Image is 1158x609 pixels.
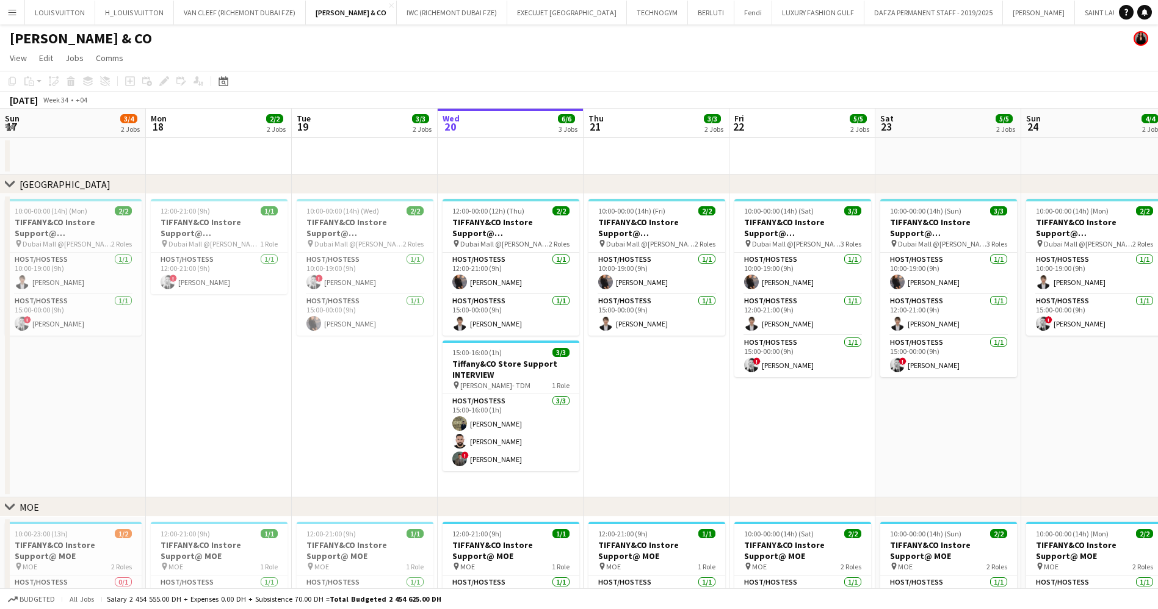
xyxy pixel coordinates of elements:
[734,539,871,561] h3: TIFFANY&CO Instore Support@ MOE
[330,594,441,604] span: Total Budgeted 2 454 625.00 DH
[443,217,579,239] h3: TIFFANY&CO Instore Support@ [GEOGRAPHIC_DATA]
[406,562,424,571] span: 1 Role
[627,1,688,24] button: TECHNOGYM
[1045,316,1052,323] span: !
[297,113,311,124] span: Tue
[5,113,20,124] span: Sun
[407,206,424,215] span: 2/2
[95,1,174,24] button: H_LOUIS VUITTON
[587,120,604,134] span: 21
[5,50,32,66] a: View
[297,294,433,336] app-card-role: Host/Hostess1/115:00-00:00 (9h)[PERSON_NAME]
[5,539,142,561] h3: TIFFANY&CO Instore Support@ MOE
[168,562,183,571] span: MOE
[898,239,986,248] span: Dubai Mall @[PERSON_NAME]
[174,1,306,24] button: VAN CLEEF (RICHEMONT DUBAI FZE)
[734,199,871,377] app-job-card: 10:00-00:00 (14h) (Sat)3/3TIFFANY&CO Instore Support@ [GEOGRAPHIC_DATA] Dubai Mall @[PERSON_NAME]...
[297,199,433,336] div: 10:00-00:00 (14h) (Wed)2/2TIFFANY&CO Instore Support@ [GEOGRAPHIC_DATA] Dubai Mall @[PERSON_NAME]...
[91,50,128,66] a: Comms
[698,529,715,538] span: 1/1
[1134,31,1148,46] app-user-avatar: Maria Fernandes
[15,529,68,538] span: 10:00-23:00 (13h)
[306,1,397,24] button: [PERSON_NAME] & CO
[878,120,894,134] span: 23
[120,114,137,123] span: 3/4
[588,199,725,336] app-job-card: 10:00-00:00 (14h) (Fri)2/2TIFFANY&CO Instore Support@ [GEOGRAPHIC_DATA] Dubai Mall @[PERSON_NAME]...
[5,294,142,336] app-card-role: Host/Hostess1/115:00-00:00 (9h)![PERSON_NAME]
[15,206,87,215] span: 10:00-00:00 (14h) (Mon)
[990,529,1007,538] span: 2/2
[443,341,579,471] div: 15:00-16:00 (1h)3/3Tiffany&CO Store Support INTERVIEW [PERSON_NAME]- TDM1 RoleHost/Hostess3/315:0...
[407,529,424,538] span: 1/1
[606,239,695,248] span: Dubai Mall @[PERSON_NAME]
[460,381,530,390] span: [PERSON_NAME]- TDM
[261,529,278,538] span: 1/1
[744,529,814,538] span: 10:00-00:00 (14h) (Sat)
[5,199,142,336] div: 10:00-00:00 (14h) (Mon)2/2TIFFANY&CO Instore Support@ [GEOGRAPHIC_DATA] Dubai Mall @[PERSON_NAME]...
[23,562,37,571] span: MOE
[443,294,579,336] app-card-role: Host/Hostess1/115:00-00:00 (9h)[PERSON_NAME]
[552,348,570,357] span: 3/3
[588,294,725,336] app-card-role: Host/Hostess1/115:00-00:00 (9h)[PERSON_NAME]
[850,114,867,123] span: 5/5
[559,124,577,134] div: 3 Jobs
[461,452,469,459] span: !
[111,562,132,571] span: 2 Roles
[260,239,278,248] span: 1 Role
[161,529,210,538] span: 12:00-21:00 (9h)
[844,206,861,215] span: 3/3
[10,29,152,48] h1: [PERSON_NAME] & CO
[403,239,424,248] span: 2 Roles
[588,113,604,124] span: Thu
[753,358,761,365] span: !
[1036,206,1109,215] span: 10:00-00:00 (14h) (Mon)
[266,114,283,123] span: 2/2
[412,114,429,123] span: 3/3
[734,113,744,124] span: Fri
[1136,529,1153,538] span: 2/2
[880,336,1017,377] app-card-role: Host/Hostess1/115:00-00:00 (9h)![PERSON_NAME]
[151,217,288,239] h3: TIFFANY&CO Instore Support@ [GEOGRAPHIC_DATA]
[1024,120,1041,134] span: 24
[986,562,1007,571] span: 2 Roles
[734,217,871,239] h3: TIFFANY&CO Instore Support@ [GEOGRAPHIC_DATA]
[40,95,71,104] span: Week 34
[306,206,379,215] span: 10:00-00:00 (14h) (Wed)
[306,529,356,538] span: 12:00-21:00 (9h)
[549,239,570,248] span: 2 Roles
[704,124,723,134] div: 2 Jobs
[744,206,814,215] span: 10:00-00:00 (14h) (Sat)
[20,595,55,604] span: Budgeted
[507,1,627,24] button: EXECUJET [GEOGRAPHIC_DATA]
[698,206,715,215] span: 2/2
[314,239,403,248] span: Dubai Mall @[PERSON_NAME]
[443,199,579,336] app-job-card: 12:00-00:00 (12h) (Thu)2/2TIFFANY&CO Instore Support@ [GEOGRAPHIC_DATA] Dubai Mall @[PERSON_NAME]...
[698,562,715,571] span: 1 Role
[996,124,1015,134] div: 2 Jobs
[588,539,725,561] h3: TIFFANY&CO Instore Support@ MOE
[880,217,1017,239] h3: TIFFANY&CO Instore Support@ [GEOGRAPHIC_DATA]
[1036,529,1109,538] span: 10:00-00:00 (14h) (Mon)
[5,217,142,239] h3: TIFFANY&CO Instore Support@ [GEOGRAPHIC_DATA]
[752,239,841,248] span: Dubai Mall @[PERSON_NAME]
[880,113,894,124] span: Sat
[297,217,433,239] h3: TIFFANY&CO Instore Support@ [GEOGRAPHIC_DATA]
[990,206,1007,215] span: 3/3
[34,50,58,66] a: Edit
[880,294,1017,336] app-card-role: Host/Hostess1/112:00-21:00 (9h)[PERSON_NAME]
[443,394,579,471] app-card-role: Host/Hostess3/315:00-16:00 (1h)[PERSON_NAME][PERSON_NAME]![PERSON_NAME]
[295,120,311,134] span: 19
[20,501,39,513] div: MOE
[1003,1,1075,24] button: [PERSON_NAME]
[1044,239,1132,248] span: Dubai Mall @[PERSON_NAME]
[65,52,84,63] span: Jobs
[261,206,278,215] span: 1/1
[558,114,575,123] span: 6/6
[880,253,1017,294] app-card-role: Host/Hostess1/110:00-19:00 (9h)[PERSON_NAME]
[552,529,570,538] span: 1/1
[115,206,132,215] span: 2/2
[1132,239,1153,248] span: 2 Roles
